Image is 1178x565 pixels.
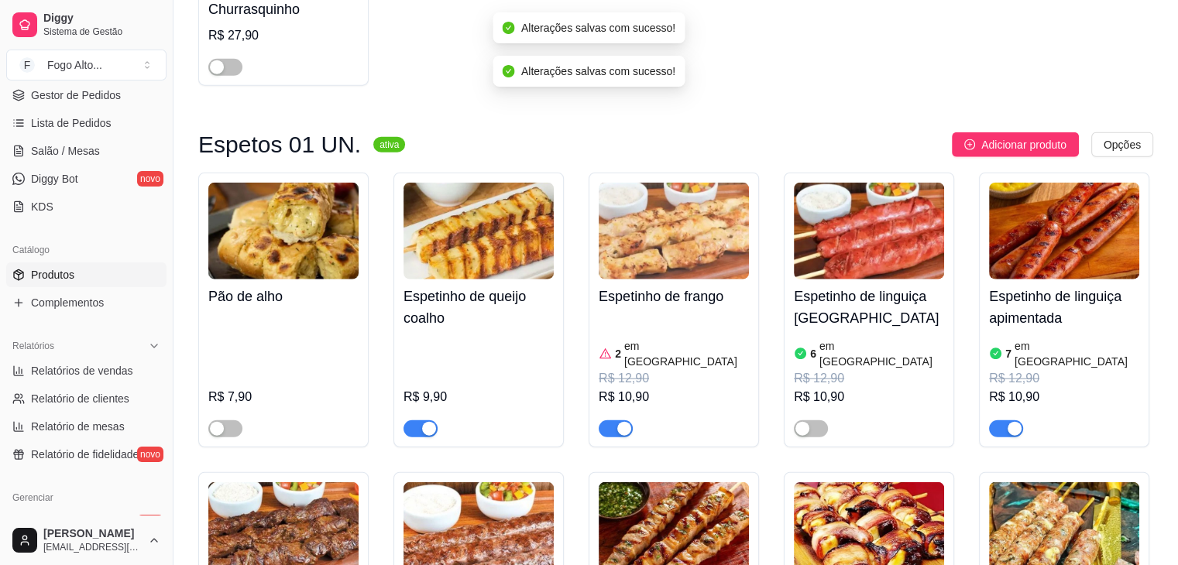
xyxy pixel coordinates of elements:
span: Diggy Bot [31,171,78,187]
div: Fogo Alto ... [47,57,102,73]
span: Entregadores [31,515,96,530]
article: em [GEOGRAPHIC_DATA] [1015,338,1139,369]
span: Lista de Pedidos [31,115,112,131]
img: product-image [989,183,1139,279]
span: [PERSON_NAME] [43,527,142,541]
div: R$ 10,90 [989,388,1139,406]
div: R$ 12,90 [599,369,749,388]
span: Relatório de fidelidade [31,447,139,462]
a: DiggySistema de Gestão [6,6,167,43]
span: Gestor de Pedidos [31,87,121,103]
article: 2 [615,346,621,361]
a: Produtos [6,262,167,287]
img: product-image [404,183,554,279]
span: Sistema de Gestão [43,26,160,38]
span: check-circle [503,65,515,77]
button: Select a team [6,50,167,80]
a: Entregadoresnovo [6,510,167,535]
span: Relatórios [12,340,54,352]
span: Produtos [31,267,74,282]
h4: Pão de alho [208,286,359,307]
div: R$ 12,90 [989,369,1139,388]
div: Catálogo [6,238,167,262]
span: plus-circle [964,139,975,150]
a: Relatório de fidelidadenovo [6,442,167,467]
div: Gerenciar [6,485,167,510]
span: Complementos [31,295,104,310]
article: 6 [810,346,816,361]
a: Complementos [6,290,167,315]
sup: ativa [373,137,405,152]
a: Relatório de clientes [6,386,167,411]
span: KDS [31,199,53,214]
a: KDS [6,194,167,219]
a: Lista de Pedidos [6,111,167,135]
div: R$ 10,90 [599,388,749,406]
a: Relatórios de vendas [6,358,167,383]
article: em [GEOGRAPHIC_DATA] [819,338,944,369]
span: F [19,57,35,73]
article: 7 [1005,346,1011,361]
a: Gestor de Pedidos [6,83,167,108]
img: product-image [208,183,359,279]
button: Adicionar produto [952,132,1079,157]
article: em [GEOGRAPHIC_DATA] [624,338,749,369]
button: Opções [1091,132,1153,157]
span: Adicionar produto [981,136,1066,153]
span: [EMAIL_ADDRESS][DOMAIN_NAME] [43,541,142,553]
span: Relatório de clientes [31,391,129,406]
img: product-image [599,183,749,279]
div: R$ 9,90 [404,388,554,406]
img: product-image [794,183,944,279]
span: Salão / Mesas [31,143,100,159]
h4: Espetinho de queijo coalho [404,286,554,329]
div: R$ 27,90 [208,26,359,45]
a: Salão / Mesas [6,139,167,163]
span: Opções [1104,136,1141,153]
h4: Espetinho de frango [599,286,749,307]
h3: Espetos 01 UN. [198,135,361,154]
span: Relatórios de vendas [31,363,133,378]
span: Alterações salvas com sucesso! [521,65,675,77]
a: Relatório de mesas [6,414,167,439]
a: Diggy Botnovo [6,166,167,191]
span: Diggy [43,12,160,26]
button: [PERSON_NAME][EMAIL_ADDRESS][DOMAIN_NAME] [6,522,167,559]
span: check-circle [503,22,515,34]
div: R$ 7,90 [208,388,359,406]
div: R$ 12,90 [794,369,944,388]
span: Alterações salvas com sucesso! [521,22,675,34]
span: Relatório de mesas [31,419,125,434]
div: R$ 10,90 [794,388,944,406]
h4: Espetinho de linguiça [GEOGRAPHIC_DATA] [794,286,944,329]
h4: Espetinho de linguiça apimentada [989,286,1139,329]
